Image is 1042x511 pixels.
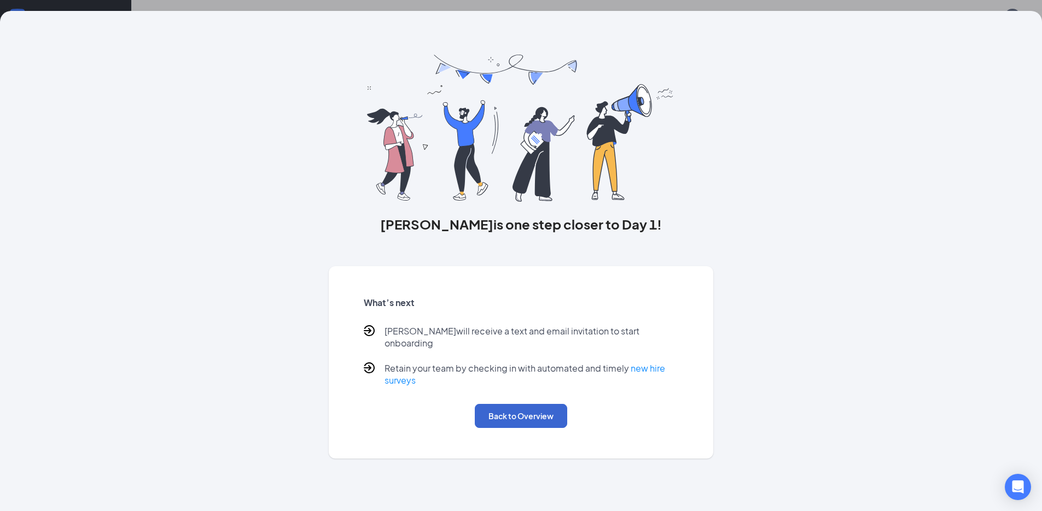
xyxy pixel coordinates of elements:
img: you are all set [367,55,675,202]
h3: [PERSON_NAME] is one step closer to Day 1! [329,215,714,233]
div: Open Intercom Messenger [1005,474,1031,500]
p: Retain your team by checking in with automated and timely [385,362,679,386]
p: [PERSON_NAME] will receive a text and email invitation to start onboarding [385,325,679,349]
h5: What’s next [364,297,679,309]
a: new hire surveys [385,362,665,386]
button: Back to Overview [475,404,567,428]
